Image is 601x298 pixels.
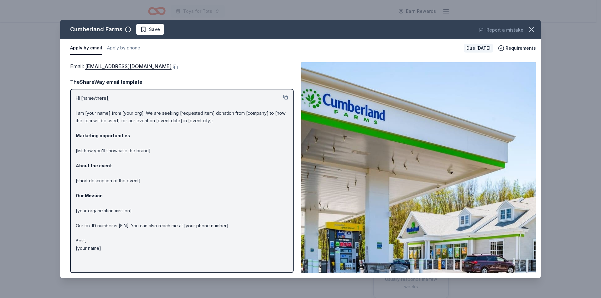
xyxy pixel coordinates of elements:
[70,42,102,55] button: Apply by email
[76,163,112,168] strong: About the event
[85,62,172,70] a: [EMAIL_ADDRESS][DOMAIN_NAME]
[498,44,536,52] button: Requirements
[479,26,523,34] button: Report a mistake
[70,78,294,86] div: TheShareWay email template
[506,44,536,52] span: Requirements
[149,26,160,33] span: Save
[70,63,172,69] span: Email :
[107,42,140,55] button: Apply by phone
[76,94,288,252] p: Hi [name/there], I am [your name] from [your org]. We are seeking [requested item] donation from ...
[464,44,493,53] div: Due [DATE]
[136,24,164,35] button: Save
[76,133,130,138] strong: Marketing opportunities
[301,62,536,273] img: Image for Cumberland Farms
[70,24,122,34] div: Cumberland Farms
[76,193,103,198] strong: Our Mission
